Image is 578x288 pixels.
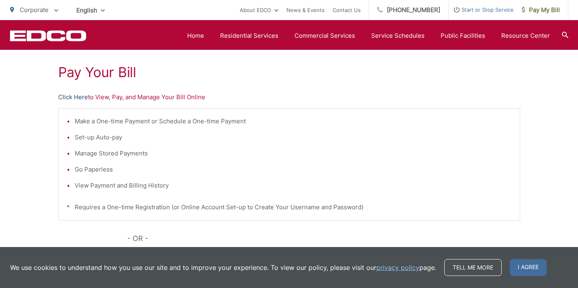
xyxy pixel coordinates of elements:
p: We use cookies to understand how you use our site and to improve your experience. To view our pol... [10,263,436,272]
li: Make a One-time Payment or Schedule a One-time Payment [75,116,512,126]
a: Tell me more [444,259,502,276]
li: Set-up Auto-pay [75,133,512,142]
a: Service Schedules [371,31,425,41]
li: Go Paperless [75,165,512,174]
a: EDCD logo. Return to the homepage. [10,30,86,41]
span: Corporate [20,6,49,14]
span: I agree [510,259,547,276]
a: Resource Center [501,31,550,41]
a: privacy policy [376,263,419,272]
li: View Payment and Billing History [75,181,512,190]
a: Contact Us [333,5,361,15]
span: English [70,3,111,17]
h1: Pay Your Bill [58,64,520,80]
a: News & Events [286,5,325,15]
p: to View, Pay, and Manage Your Bill Online [58,92,520,102]
li: Manage Stored Payments [75,149,512,158]
a: Click Here [58,92,88,102]
span: Pay My Bill [522,5,560,15]
a: Commercial Services [294,31,355,41]
a: About EDCO [240,5,278,15]
a: Residential Services [220,31,278,41]
p: * Requires a One-time Registration (or Online Account Set-up to Create Your Username and Password) [67,202,512,212]
p: - OR - [127,233,520,245]
a: Home [187,31,204,41]
a: Public Facilities [441,31,485,41]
